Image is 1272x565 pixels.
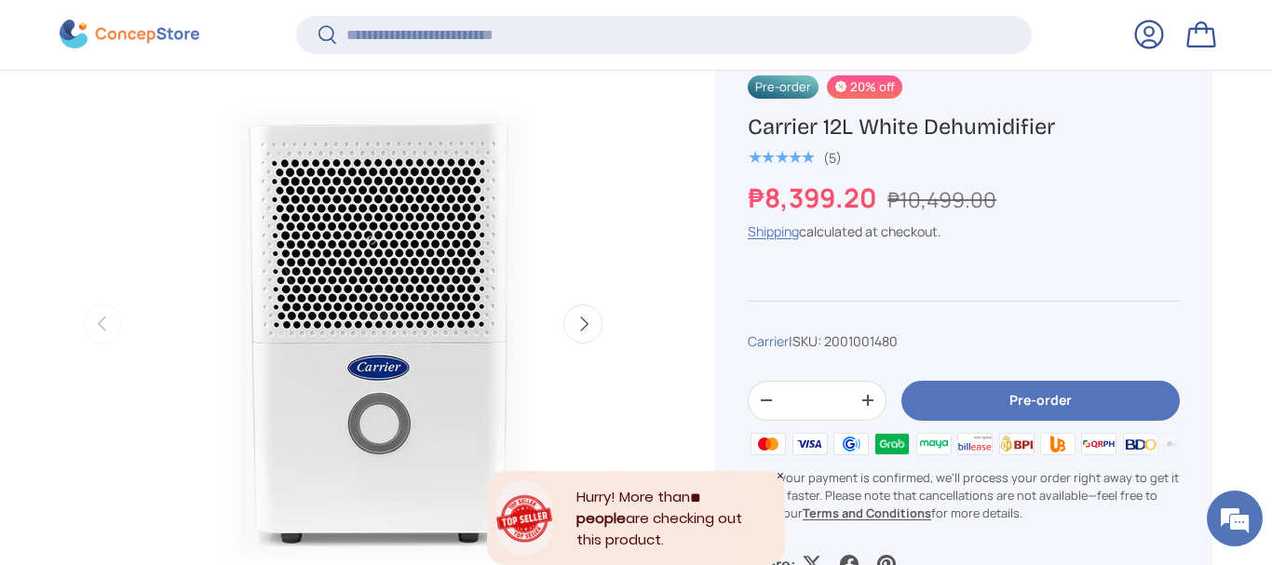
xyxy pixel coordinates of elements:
[913,430,954,458] img: maya
[776,471,785,480] div: Close
[887,185,996,214] s: ₱10,499.00
[9,371,355,437] textarea: Type your message and hit 'Enter'
[60,20,199,49] img: ConcepStore
[748,113,1180,141] h1: Carrier 12L White Dehumidifier
[108,166,257,354] span: We're online!
[954,430,995,458] img: billease
[748,332,789,350] a: Carrier
[823,151,842,165] div: (5)
[748,75,819,99] span: Pre-order
[748,222,799,240] a: Shipping
[995,430,1036,458] img: bpi
[748,430,789,458] img: master
[748,469,1180,523] p: Once your payment is confirmed, we'll process your order right away to get it to you faster. Plea...
[790,430,831,458] img: visa
[1078,430,1119,458] img: qrph
[748,222,1180,241] div: calculated at checkout.
[872,430,913,458] img: grabpay
[1037,430,1078,458] img: ubp
[97,104,313,128] div: Chat with us now
[831,430,872,458] img: gcash
[1161,430,1202,458] img: metrobank
[792,332,821,350] span: SKU:
[824,332,898,350] span: 2001001480
[827,75,902,99] span: 20% off
[748,148,814,167] span: ★★★★★
[901,381,1180,421] button: Pre-order
[748,145,842,166] a: 5.0 out of 5.0 stars (5)
[748,149,814,166] div: 5.0 out of 5.0 stars
[803,504,931,521] a: Terms and Conditions
[789,332,898,350] span: |
[1120,430,1161,458] img: bdo
[748,180,882,215] strong: ₱8,399.20
[305,9,350,54] div: Minimize live chat window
